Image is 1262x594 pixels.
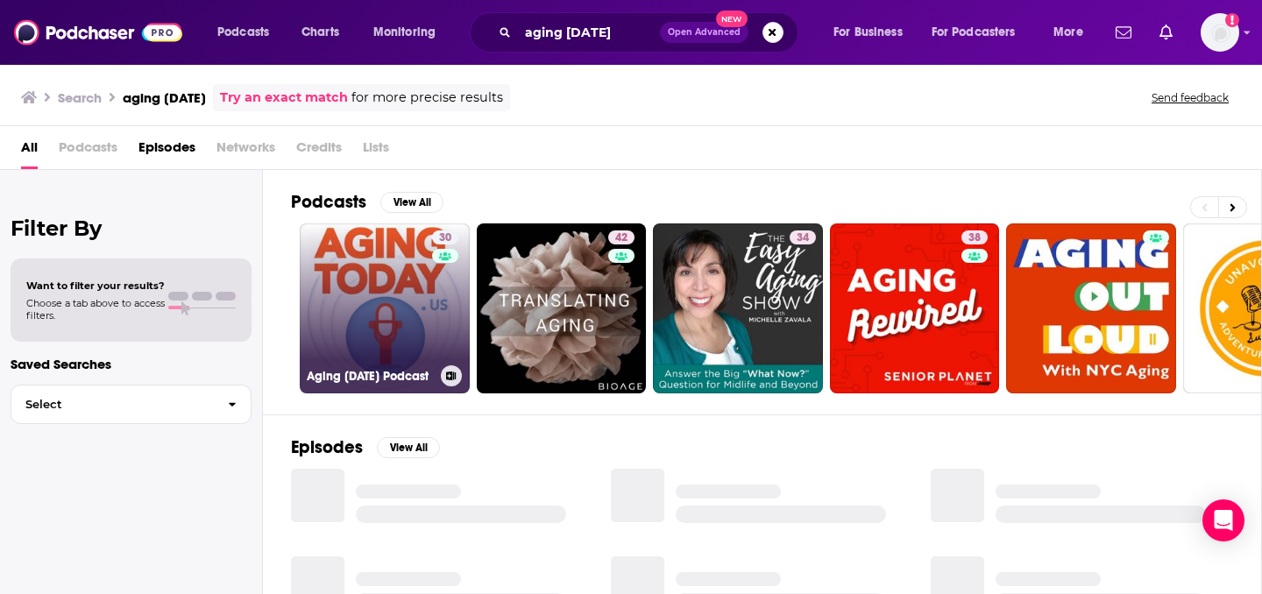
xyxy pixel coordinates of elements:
h3: Aging [DATE] Podcast [307,369,434,384]
span: Charts [301,20,339,45]
a: PodcastsView All [291,191,443,213]
button: View All [380,192,443,213]
span: Credits [296,133,342,169]
span: New [716,11,748,27]
a: 42 [477,223,647,393]
span: Networks [216,133,275,169]
h2: Podcasts [291,191,366,213]
svg: Add a profile image [1225,13,1239,27]
h2: Filter By [11,216,252,241]
span: For Podcasters [932,20,1016,45]
div: Open Intercom Messenger [1202,499,1244,541]
a: 34 [653,223,823,393]
span: More [1053,20,1083,45]
span: Select [11,399,214,410]
button: open menu [1041,18,1105,46]
button: open menu [821,18,925,46]
a: All [21,133,38,169]
a: 34 [790,230,816,244]
h2: Episodes [291,436,363,458]
input: Search podcasts, credits, & more... [518,18,660,46]
a: 38 [961,230,988,244]
h3: Search [58,89,102,106]
span: Monitoring [373,20,436,45]
span: Logged in as TABASCO [1201,13,1239,52]
button: open menu [361,18,458,46]
a: Try an exact match [220,88,348,108]
a: 30Aging [DATE] Podcast [300,223,470,393]
span: Open Advanced [668,28,741,37]
span: For Business [833,20,903,45]
span: for more precise results [351,88,503,108]
img: User Profile [1201,13,1239,52]
a: 30 [432,230,458,244]
span: Lists [363,133,389,169]
a: Charts [290,18,350,46]
button: Select [11,385,252,424]
button: open menu [205,18,292,46]
img: Podchaser - Follow, Share and Rate Podcasts [14,16,182,49]
button: Open AdvancedNew [660,22,748,43]
a: Episodes [138,133,195,169]
button: Send feedback [1146,90,1234,105]
span: Podcasts [59,133,117,169]
a: 42 [608,230,635,244]
h3: aging [DATE] [123,89,206,106]
span: Podcasts [217,20,269,45]
div: Search podcasts, credits, & more... [486,12,815,53]
button: Show profile menu [1201,13,1239,52]
span: 42 [615,230,627,247]
span: Want to filter your results? [26,279,165,292]
span: 30 [439,230,451,247]
p: Saved Searches [11,356,252,372]
button: open menu [920,18,1041,46]
a: 38 [830,223,1000,393]
span: Choose a tab above to access filters. [26,297,165,322]
a: Show notifications dropdown [1152,18,1180,47]
span: 34 [797,230,809,247]
a: Show notifications dropdown [1109,18,1138,47]
a: EpisodesView All [291,436,440,458]
button: View All [377,437,440,458]
span: 38 [968,230,981,247]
